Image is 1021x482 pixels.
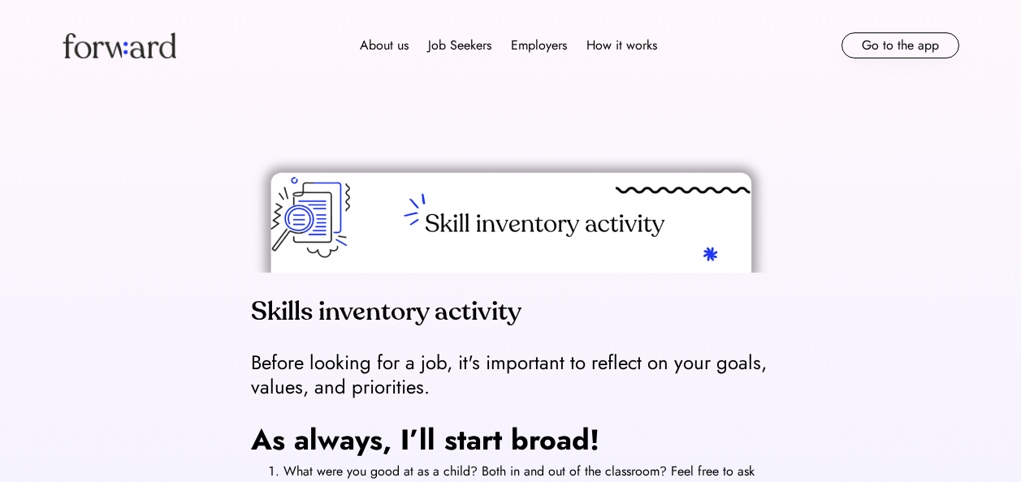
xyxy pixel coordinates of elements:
div: Before looking for a job, it's important to reflect on your goals, values, and priorities. [251,351,771,399]
div: How it works [586,36,657,55]
div: Skills inventory activity [251,292,521,331]
div: About us [360,36,409,55]
img: Forward logo [63,32,176,58]
div: Employers [511,36,567,55]
div: Job Seekers [428,36,491,55]
button: Go to the app [841,32,959,58]
span: As always, I’ll start broad! [251,419,599,460]
img: skill%20inventory.png [251,156,771,273]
